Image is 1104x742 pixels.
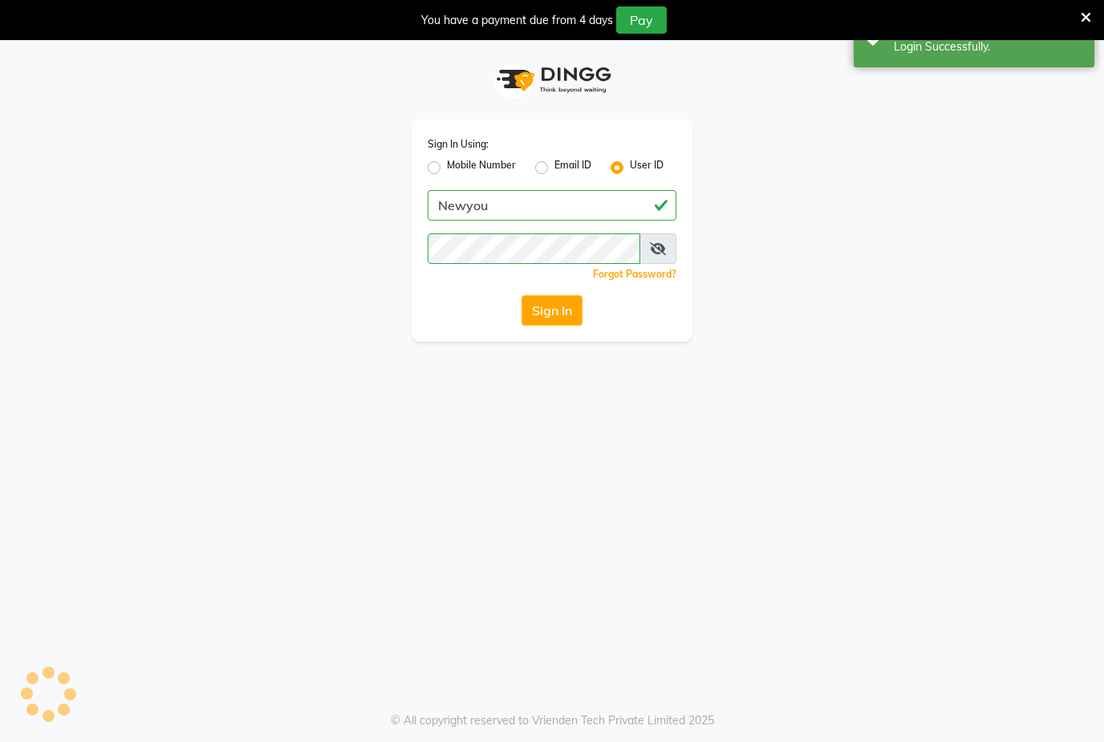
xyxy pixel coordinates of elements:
div: Login Successfully. [894,39,1082,55]
img: logo1.svg [488,56,616,103]
input: Username [428,233,640,264]
label: User ID [630,158,664,177]
label: Mobile Number [447,158,516,177]
label: Sign In Using: [428,137,489,152]
div: You have a payment due from 4 days [421,12,613,29]
a: Forgot Password? [593,268,676,280]
label: Email ID [554,158,591,177]
button: Pay [616,6,667,34]
button: Sign In [522,295,582,326]
input: Username [428,190,676,221]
